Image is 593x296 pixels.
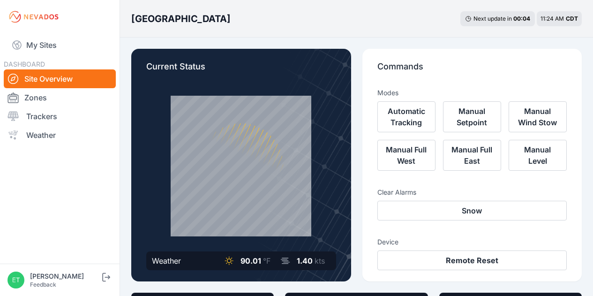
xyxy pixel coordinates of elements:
[8,272,24,288] img: Ethan Nguyen
[4,107,116,126] a: Trackers
[297,256,313,266] span: 1.40
[30,281,56,288] a: Feedback
[377,201,567,220] button: Snow
[377,237,567,247] h3: Device
[146,60,336,81] p: Current Status
[30,272,100,281] div: [PERSON_NAME]
[4,126,116,144] a: Weather
[509,101,567,132] button: Manual Wind Stow
[377,140,435,171] button: Manual Full West
[540,15,564,22] span: 11:24 AM
[443,140,501,171] button: Manual Full East
[509,140,567,171] button: Manual Level
[131,7,231,31] nav: Breadcrumb
[131,12,231,25] h3: [GEOGRAPHIC_DATA]
[263,256,270,266] span: °F
[566,15,578,22] span: CDT
[377,88,398,98] h3: Modes
[240,256,261,266] span: 90.01
[377,60,567,81] p: Commands
[315,256,325,266] span: kts
[4,88,116,107] a: Zones
[377,250,567,270] button: Remote Reset
[377,188,567,197] h3: Clear Alarms
[473,15,512,22] span: Next update in
[152,255,181,266] div: Weather
[4,60,45,68] span: DASHBOARD
[377,101,435,132] button: Automatic Tracking
[8,9,60,24] img: Nevados
[443,101,501,132] button: Manual Setpoint
[4,69,116,88] a: Site Overview
[4,34,116,56] a: My Sites
[513,15,530,23] div: 00 : 04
